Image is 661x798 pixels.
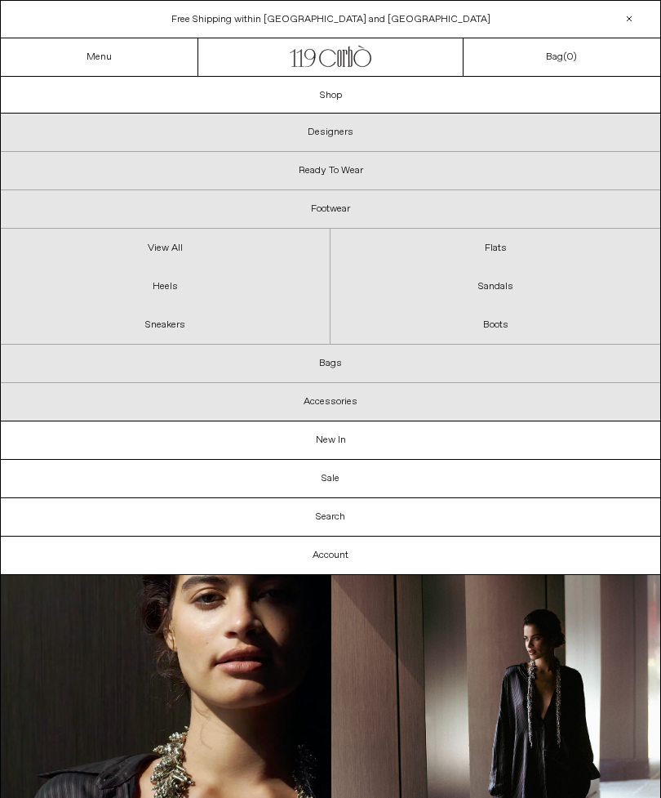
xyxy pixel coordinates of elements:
a: Sale [1,460,660,497]
a: Heels [1,267,330,305]
span: ) [566,51,577,64]
a: Sandals [330,267,660,305]
a: Shop [1,77,660,114]
a: Sneakers [1,305,330,344]
a: Flats [330,229,660,267]
a: Bag() [546,50,577,65]
span: 0 [566,51,573,64]
a: Menu [87,51,112,64]
p: Ready To Wear [1,152,660,190]
p: Footwear [1,190,660,229]
a: Boots [330,305,660,344]
p: Accessories [1,383,660,421]
p: Bags [1,345,660,383]
p: Designers [1,114,660,152]
a: Account [1,537,660,574]
a: Search [1,498,660,536]
a: View All [1,229,330,267]
a: Free Shipping within [GEOGRAPHIC_DATA] and [GEOGRAPHIC_DATA] [171,13,490,26]
a: New In [1,421,660,459]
